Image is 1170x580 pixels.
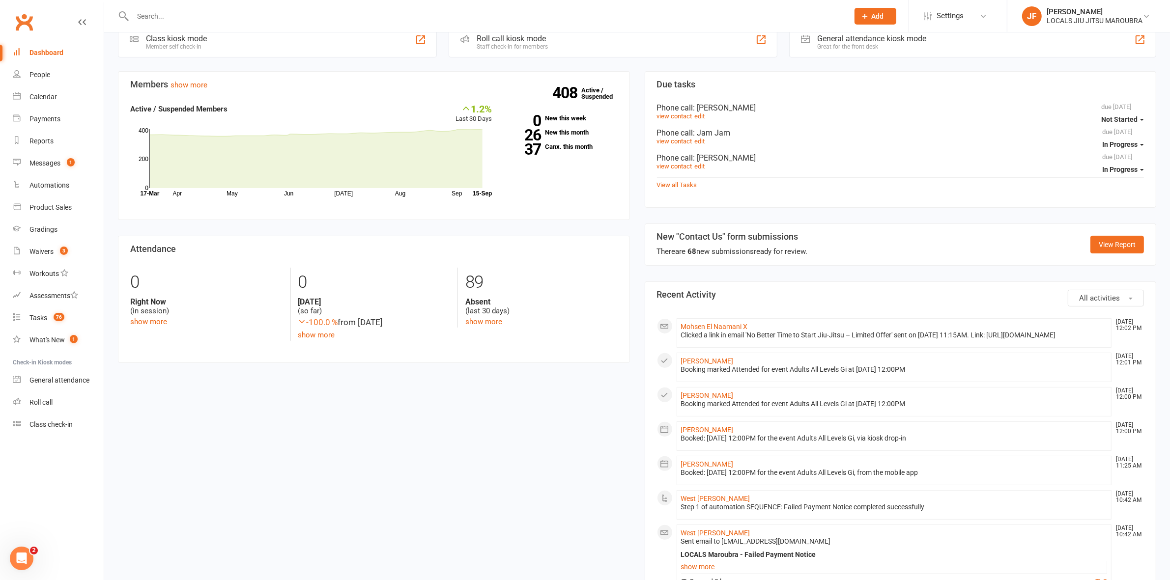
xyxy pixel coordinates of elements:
a: Automations [13,174,104,196]
div: What's New [29,336,65,344]
time: [DATE] 10:42 AM [1111,525,1143,538]
a: show more [171,81,207,89]
a: Gradings [13,219,104,241]
time: [DATE] 12:01 PM [1111,353,1143,366]
div: Workouts [29,270,59,277]
div: Step 1 of automation SEQUENCE: Failed Payment Notice completed successfully [681,503,1108,511]
div: People [29,71,50,79]
a: edit [695,138,705,145]
strong: 68 [688,247,697,256]
a: 0New this week [507,115,617,121]
div: Booking marked Attended for event Adults All Levels Gi at [DATE] 12:00PM [681,400,1108,408]
div: General attendance [29,376,89,384]
a: [PERSON_NAME] [681,357,734,365]
a: 37Canx. this month [507,143,617,150]
button: In Progress [1102,161,1144,178]
h3: Attendance [130,244,618,254]
a: People [13,64,104,86]
a: West [PERSON_NAME] [681,529,750,537]
div: JF [1022,6,1042,26]
a: show more [130,317,167,326]
div: Phone call [657,128,1144,138]
div: Booking marked Attended for event Adults All Levels Gi at [DATE] 12:00PM [681,365,1108,374]
a: edit [695,163,705,170]
div: Dashboard [29,49,63,56]
div: Gradings [29,225,57,233]
a: View Report [1090,236,1144,253]
div: Reports [29,137,54,145]
button: Add [855,8,896,25]
a: Roll call [13,391,104,414]
span: Settings [937,5,964,27]
time: [DATE] 12:00 PM [1111,422,1143,435]
a: West [PERSON_NAME] [681,495,750,502]
div: Messages [29,159,60,167]
a: show more [465,317,502,326]
div: There are new submissions ready for review. [657,246,808,257]
strong: Right Now [130,297,283,306]
span: Add [872,12,884,20]
span: In Progress [1102,140,1138,148]
a: Tasks 76 [13,307,104,329]
div: Payments [29,115,60,123]
a: View all Tasks [657,181,697,189]
div: Roll call kiosk mode [477,34,548,43]
span: Not Started [1101,115,1138,123]
a: General attendance kiosk mode [13,369,104,391]
span: In Progress [1102,166,1138,173]
strong: 0 [507,113,541,128]
span: : [PERSON_NAME] [693,103,756,112]
div: Booked: [DATE] 12:00PM for the event Adults All Levels Gi, via kiosk drop-in [681,434,1108,442]
a: view contact [657,163,692,170]
span: 1 [67,158,75,166]
a: Payments [13,108,104,130]
div: 1.2% [456,103,492,114]
div: (last 30 days) [465,297,618,316]
div: Member self check-in [146,43,207,50]
div: Product Sales [29,203,72,211]
a: Dashboard [13,42,104,64]
input: Search... [130,9,842,23]
div: Great for the front desk [817,43,926,50]
a: Reports [13,130,104,152]
div: 89 [465,268,618,297]
time: [DATE] 12:00 PM [1111,387,1143,400]
span: : Jam Jam [693,128,731,138]
div: Phone call [657,153,1144,163]
div: Last 30 Days [456,103,492,124]
strong: [DATE] [298,297,451,306]
a: show more [298,331,335,339]
h3: New "Contact Us" form submissions [657,232,808,242]
div: (in session) [130,297,283,316]
div: Class check-in [29,420,73,428]
a: Messages 1 [13,152,104,174]
a: 26New this month [507,129,617,136]
strong: 37 [507,142,541,157]
div: Automations [29,181,69,189]
span: 1 [70,335,78,343]
span: 3 [60,247,68,255]
div: Waivers [29,248,54,255]
time: [DATE] 12:02 PM [1111,319,1143,331]
div: LOCALS JIU JITSU MAROUBRA [1047,16,1142,25]
span: : [PERSON_NAME] [693,153,756,163]
strong: 26 [507,128,541,142]
div: LOCALS Maroubra - Failed Payment Notice [681,551,1108,559]
div: 0 [298,268,451,297]
a: What's New1 [13,329,104,351]
a: view contact [657,112,692,120]
div: 0 [130,268,283,297]
div: Tasks [29,314,47,322]
div: Staff check-in for members [477,43,548,50]
a: show more [681,560,1108,574]
div: Roll call [29,398,53,406]
div: Calendar [29,93,57,101]
a: Assessments [13,285,104,307]
strong: Active / Suspended Members [130,105,228,113]
span: Sent email to [EMAIL_ADDRESS][DOMAIN_NAME] [681,537,831,545]
div: Clicked a link in email 'No Better Time to Start Jiu-Jitsu – Limited Offer' sent on [DATE] 11:15A... [681,331,1108,339]
div: Assessments [29,292,78,300]
span: 2 [30,547,38,554]
a: 408Active / Suspended [582,80,625,107]
h3: Members [130,80,618,89]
